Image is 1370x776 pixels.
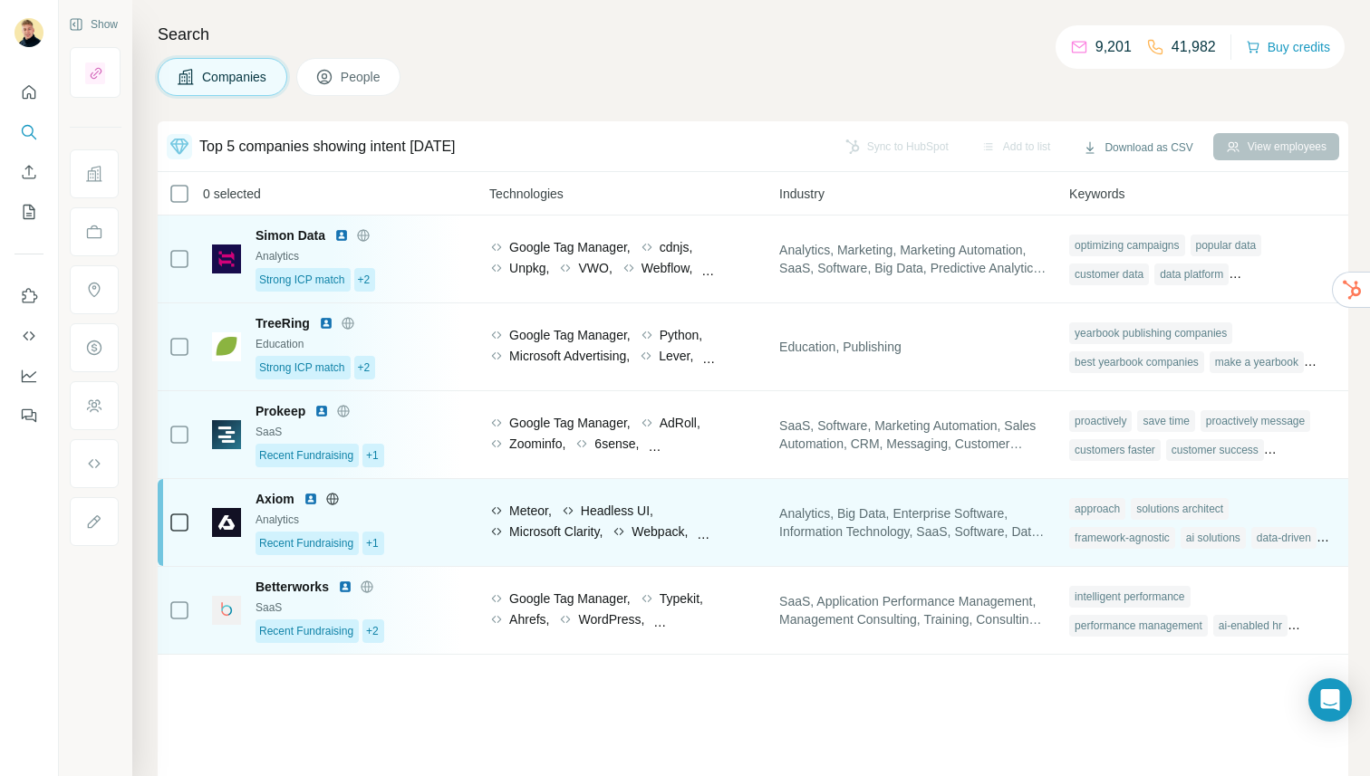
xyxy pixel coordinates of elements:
div: ai-enabled hr [1213,615,1288,637]
div: Open Intercom Messenger [1308,678,1352,722]
span: Strong ICP match [259,272,345,288]
img: Logo of Prokeep [212,420,241,449]
span: Recent Fundraising [259,535,353,551]
img: Logo of Axiom [212,508,241,537]
span: Webflow, [642,259,693,277]
img: LinkedIn logo [314,404,329,418]
span: Google Tag Manager, [509,414,631,432]
button: Use Surfe on LinkedIn [14,280,43,312]
span: Ahrefs, [509,610,549,628]
div: optimizing campaigns [1069,235,1184,256]
span: Typekit, [660,589,703,608]
span: SaaS, Application Performance Management, Management Consulting, Training, Consulting, Human Reso... [779,592,1047,628]
img: Avatar [14,18,43,47]
div: Top 5 companies showing intent [DATE] [199,136,456,158]
div: intelligent performance [1069,586,1190,608]
button: Show [56,11,130,38]
span: Google Tag Manager, [509,238,631,256]
h4: Search [158,22,1348,47]
span: 0 selected [203,185,261,203]
span: Analytics, Big Data, Enterprise Software, Information Technology, SaaS, Software, Data Visualizat... [779,504,1047,541]
span: 6sense, [594,435,639,453]
span: Meteor, [509,502,552,520]
button: My lists [14,196,43,228]
img: Logo of TreeRing [212,332,241,361]
span: Headless UI, [581,502,653,520]
span: Microsoft Advertising, [509,347,630,365]
span: Strong ICP match [259,359,345,376]
button: Buy credits [1246,34,1330,60]
div: framework-agnostic [1069,527,1175,549]
span: +1 [366,447,379,464]
span: Zoominfo, [509,435,565,453]
span: WordPress, [578,610,644,628]
span: Keywords [1069,185,1124,203]
img: LinkedIn logo [334,228,349,243]
div: best yearbook companies [1069,351,1204,373]
div: performance management [1069,615,1208,637]
span: +2 [358,359,371,376]
span: Education, Publishing [779,338,902,356]
div: solutions architect [1131,498,1229,520]
span: Simon Data [256,226,325,244]
div: customer data [1069,263,1149,285]
div: ai solutions [1181,527,1246,549]
div: approach [1069,498,1125,520]
span: Companies [202,68,268,86]
div: SaaS [256,599,451,616]
span: Prokeep [256,402,305,420]
button: Use Surfe API [14,320,43,352]
span: Industry [779,185,825,203]
div: proactively [1069,410,1132,432]
div: Analytics [256,248,451,264]
div: data platform [1154,263,1229,285]
span: Unpkg, [509,259,549,277]
div: popular data [1191,235,1262,256]
span: Technologies [489,185,564,203]
div: save time [1137,410,1194,432]
span: AdRoll, [660,414,700,432]
span: People [341,68,382,86]
img: Logo of Betterworks [212,596,241,625]
div: Analytics [256,512,451,528]
span: Recent Fundraising [259,623,353,639]
span: SaaS, Software, Marketing Automation, Sales Automation, CRM, Messaging, Customer Service, Lead Ma... [779,417,1047,453]
div: customers faster [1069,439,1161,461]
span: +1 [366,535,379,551]
span: VWO, [578,259,612,277]
button: Feedback [14,399,43,432]
button: Quick start [14,76,43,109]
span: Python, [660,326,702,344]
span: Lever, [659,347,693,365]
span: Webpack, [632,522,688,541]
span: Google Tag Manager, [509,326,631,344]
span: cdnjs, [660,238,693,256]
span: Axiom [256,490,294,508]
button: Search [14,116,43,148]
span: Google Tag Manager, [509,589,631,608]
span: +2 [358,272,371,288]
div: proactively message [1201,410,1310,432]
div: SaaS [256,424,451,440]
div: yearbook publishing companies [1069,322,1232,344]
div: Education [256,336,451,352]
span: Microsoft Clarity, [509,522,603,541]
div: make a yearbook [1210,351,1304,373]
span: +2 [366,623,379,639]
button: Enrich CSV [14,156,43,188]
span: Analytics, Marketing, Marketing Automation, SaaS, Software, Big Data, Predictive Analytics, Perso... [779,241,1047,277]
button: Dashboard [14,359,43,392]
span: Recent Fundraising [259,447,353,464]
img: LinkedIn logo [338,580,352,594]
p: 41,982 [1172,36,1216,58]
div: data-driven [1251,527,1317,549]
div: customer success [1166,439,1264,461]
span: Betterworks [256,578,329,596]
img: Logo of Simon Data [212,244,241,273]
img: LinkedIn logo [319,316,333,331]
img: LinkedIn logo [304,492,318,506]
button: Download as CSV [1070,134,1205,161]
p: 9,201 [1095,36,1132,58]
span: TreeRing [256,314,310,332]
